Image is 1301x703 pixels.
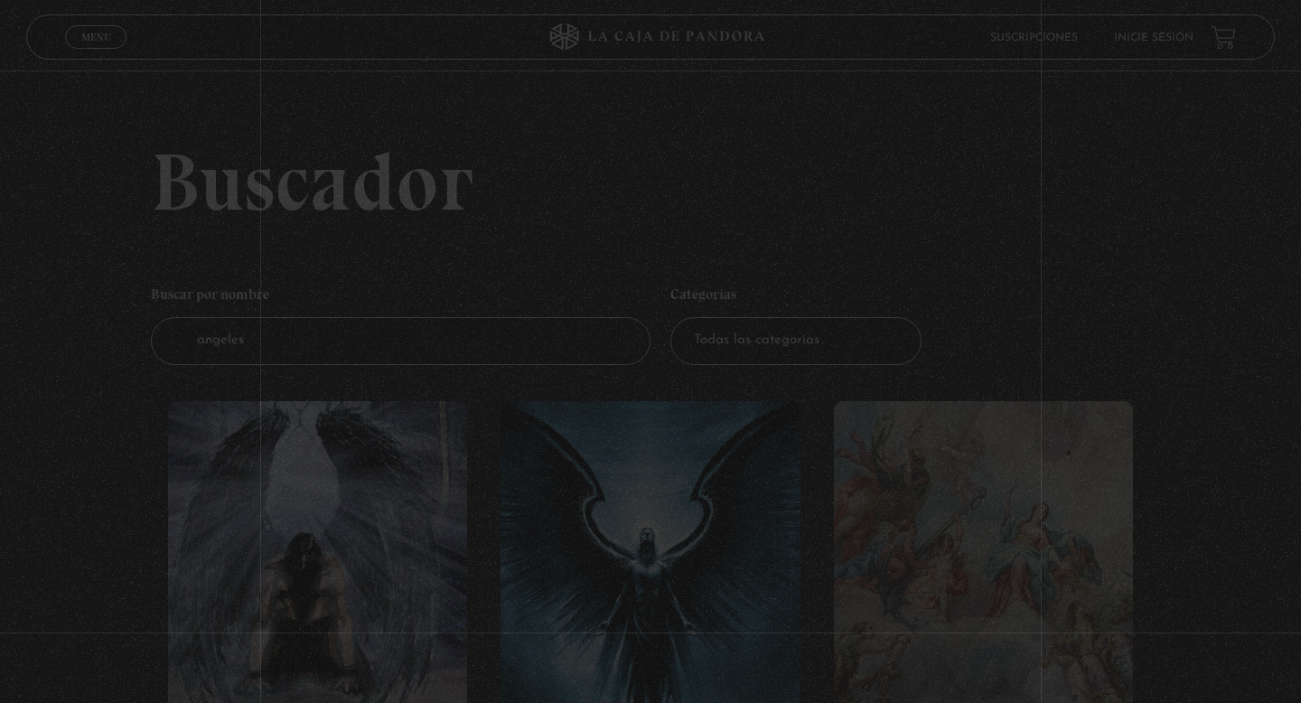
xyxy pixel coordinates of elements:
[81,32,111,42] span: Menu
[1212,24,1236,49] a: View your shopping cart
[1114,32,1193,42] a: Inicie sesión
[151,277,650,318] h4: Buscar por nombre
[75,46,117,59] span: Cerrar
[990,32,1078,42] a: Suscripciones
[151,141,1275,222] h2: Buscador
[670,277,922,318] h4: Categorías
